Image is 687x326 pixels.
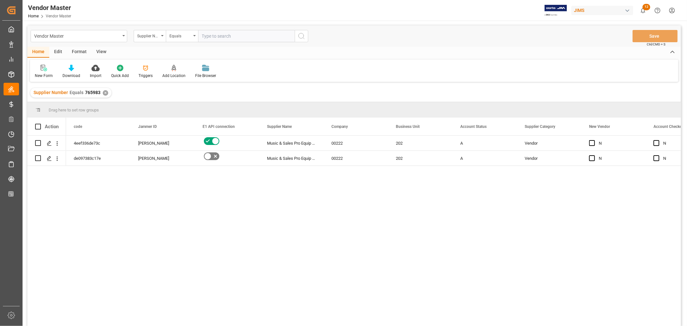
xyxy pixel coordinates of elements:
[31,30,127,42] button: open menu
[27,47,49,58] div: Home
[137,32,159,39] div: Supplier Number
[525,124,555,129] span: Supplier Category
[571,4,636,16] button: JIMS
[647,42,665,47] span: Ctrl/CMD + S
[571,6,633,15] div: JIMS
[295,30,308,42] button: search button
[331,124,348,129] span: Company
[396,124,420,129] span: Business Unit
[28,3,71,13] div: Vendor Master
[460,136,509,151] div: A
[138,151,187,166] div: [PERSON_NAME]
[62,73,80,79] div: Download
[166,30,198,42] button: open menu
[545,5,567,16] img: Exertis%20JAM%20-%20Email%20Logo.jpg_1722504956.jpg
[103,90,108,96] div: ✕
[589,124,610,129] span: New Vendor
[267,124,292,129] span: Supplier Name
[525,151,574,166] div: Vendor
[138,124,157,129] span: Jammer ID
[49,47,67,58] div: Edit
[67,47,91,58] div: Format
[259,136,324,150] div: Music & Sales Pro Equip GmbH [GEOGRAPHIC_DATA]
[650,3,665,18] button: Help Center
[70,90,83,95] span: Equals
[27,151,66,166] div: Press SPACE to select this row.
[85,90,100,95] span: 765983
[162,73,186,79] div: Add Location
[324,151,388,166] div: 00222
[599,151,638,166] div: N
[49,108,99,112] span: Drag here to set row groups
[203,124,235,129] span: E1 API connection
[66,136,130,150] div: 4eef336de73c
[636,3,650,18] button: show 12 new notifications
[138,73,153,79] div: Triggers
[195,73,216,79] div: File Browser
[134,30,166,42] button: open menu
[27,136,66,151] div: Press SPACE to select this row.
[34,32,120,40] div: Vendor Master
[599,136,638,151] div: N
[643,4,650,10] span: 12
[259,151,324,166] div: Music & Sales Pro Equip GmbH [GEOGRAPHIC_DATA]
[460,151,509,166] div: A
[33,90,68,95] span: Supplier Number
[388,136,453,150] div: 202
[633,30,678,42] button: Save
[90,73,101,79] div: Import
[28,14,39,18] a: Home
[388,151,453,166] div: 202
[91,47,111,58] div: View
[169,32,191,39] div: Equals
[66,151,130,166] div: de097383c17e
[111,73,129,79] div: Quick Add
[35,73,53,79] div: New Form
[45,124,59,129] div: Action
[324,136,388,150] div: 00222
[138,136,187,151] div: [PERSON_NAME]
[460,124,487,129] span: Account Status
[525,136,574,151] div: Vendor
[198,30,295,42] input: Type to search
[74,124,82,129] span: code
